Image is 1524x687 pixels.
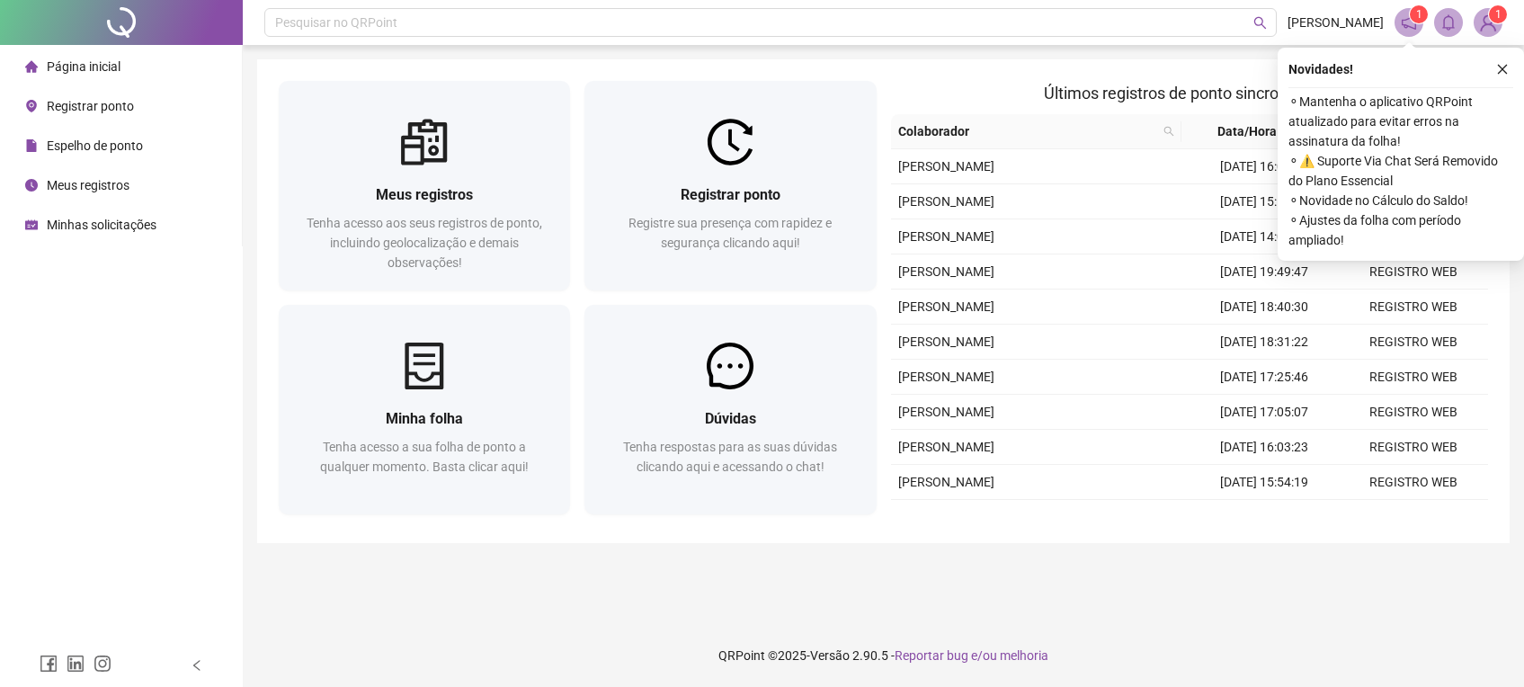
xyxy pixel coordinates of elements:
span: Novidades ! [1288,59,1353,79]
span: ⚬ Ajustes da folha com período ampliado! [1288,210,1513,250]
span: ⚬ ⚠️ Suporte Via Chat Será Removido do Plano Essencial [1288,151,1513,191]
span: close [1496,63,1509,76]
span: ⚬ Mantenha o aplicativo QRPoint atualizado para evitar erros na assinatura da folha! [1288,92,1513,151]
span: ⚬ Novidade no Cálculo do Saldo! [1288,191,1513,210]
